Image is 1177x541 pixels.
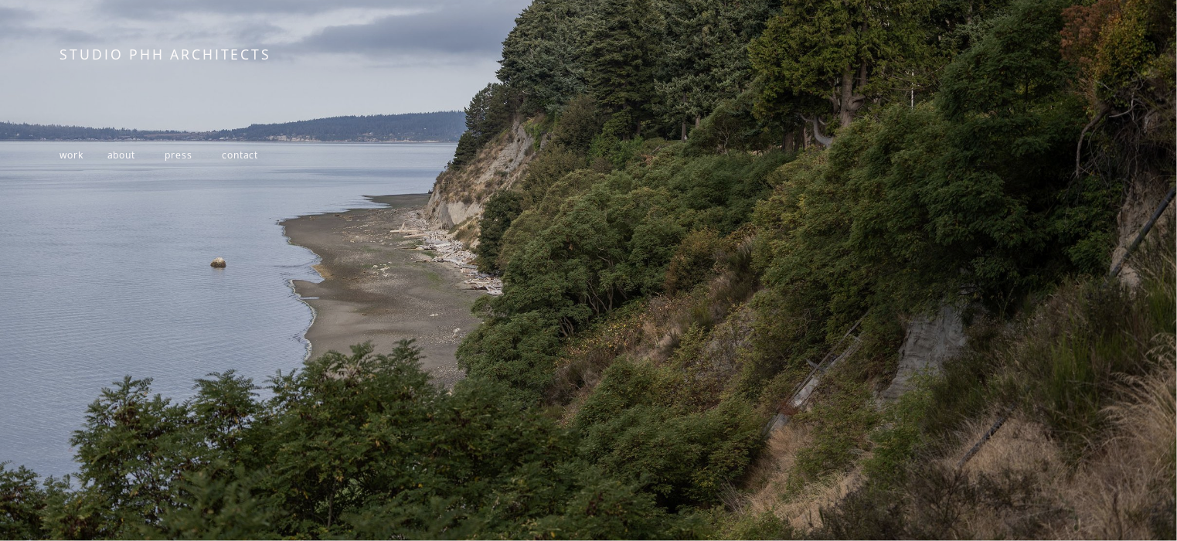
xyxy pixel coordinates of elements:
[107,148,135,162] a: about
[60,45,270,63] span: STUDIO PHH ARCHITECTS
[60,148,83,162] a: work
[222,148,258,162] a: contact
[165,148,192,162] a: press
